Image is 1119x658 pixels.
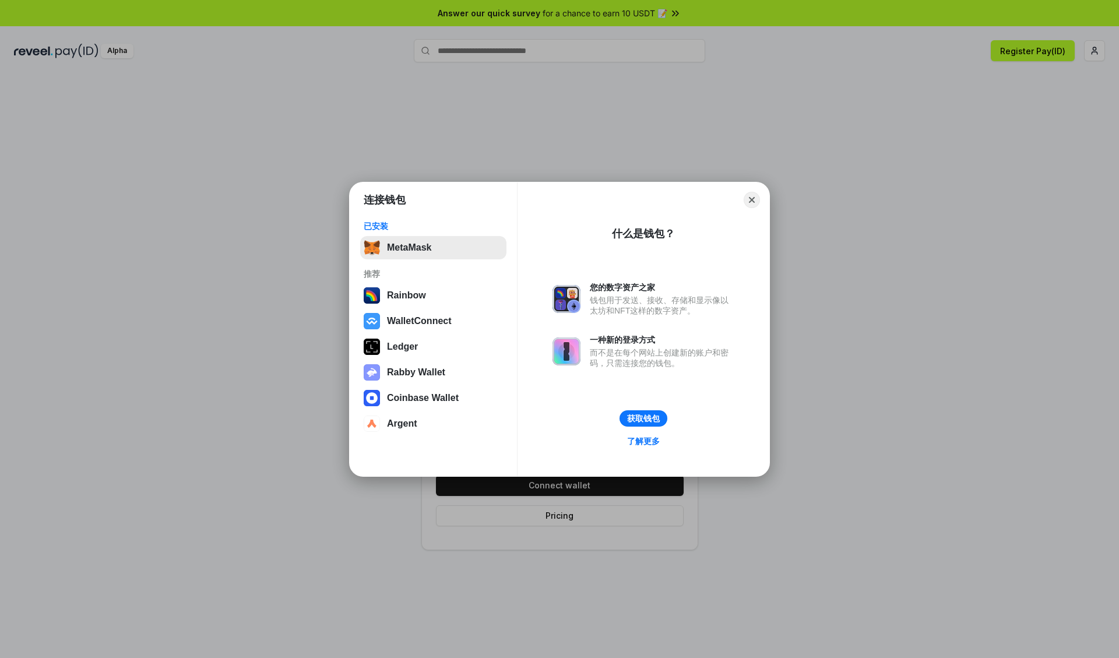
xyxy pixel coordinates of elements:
[360,335,506,358] button: Ledger
[744,192,760,208] button: Close
[553,285,580,313] img: svg+xml,%3Csvg%20xmlns%3D%22http%3A%2F%2Fwww.w3.org%2F2000%2Fsvg%22%20fill%3D%22none%22%20viewBox...
[590,282,734,293] div: 您的数字资产之家
[360,284,506,307] button: Rainbow
[620,434,667,449] a: 了解更多
[612,227,675,241] div: 什么是钱包？
[590,295,734,316] div: 钱包用于发送、接收、存储和显示像以太坊和NFT这样的数字资产。
[364,339,380,355] img: svg+xml,%3Csvg%20xmlns%3D%22http%3A%2F%2Fwww.w3.org%2F2000%2Fsvg%22%20width%3D%2228%22%20height%3...
[360,361,506,384] button: Rabby Wallet
[364,313,380,329] img: svg+xml,%3Csvg%20width%3D%2228%22%20height%3D%2228%22%20viewBox%3D%220%200%2028%2028%22%20fill%3D...
[360,412,506,435] button: Argent
[364,364,380,381] img: svg+xml,%3Csvg%20xmlns%3D%22http%3A%2F%2Fwww.w3.org%2F2000%2Fsvg%22%20fill%3D%22none%22%20viewBox...
[627,413,660,424] div: 获取钱包
[387,367,445,378] div: Rabby Wallet
[387,242,431,253] div: MetaMask
[387,316,452,326] div: WalletConnect
[387,393,459,403] div: Coinbase Wallet
[364,390,380,406] img: svg+xml,%3Csvg%20width%3D%2228%22%20height%3D%2228%22%20viewBox%3D%220%200%2028%2028%22%20fill%3D...
[364,287,380,304] img: svg+xml,%3Csvg%20width%3D%22120%22%20height%3D%22120%22%20viewBox%3D%220%200%20120%20120%22%20fil...
[364,193,406,207] h1: 连接钱包
[364,221,503,231] div: 已安装
[387,342,418,352] div: Ledger
[387,418,417,429] div: Argent
[360,386,506,410] button: Coinbase Wallet
[553,337,580,365] img: svg+xml,%3Csvg%20xmlns%3D%22http%3A%2F%2Fwww.w3.org%2F2000%2Fsvg%22%20fill%3D%22none%22%20viewBox...
[364,240,380,256] img: svg+xml,%3Csvg%20fill%3D%22none%22%20height%3D%2233%22%20viewBox%3D%220%200%2035%2033%22%20width%...
[360,236,506,259] button: MetaMask
[620,410,667,427] button: 获取钱包
[364,416,380,432] img: svg+xml,%3Csvg%20width%3D%2228%22%20height%3D%2228%22%20viewBox%3D%220%200%2028%2028%22%20fill%3D...
[590,347,734,368] div: 而不是在每个网站上创建新的账户和密码，只需连接您的钱包。
[360,309,506,333] button: WalletConnect
[627,436,660,446] div: 了解更多
[387,290,426,301] div: Rainbow
[364,269,503,279] div: 推荐
[590,335,734,345] div: 一种新的登录方式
